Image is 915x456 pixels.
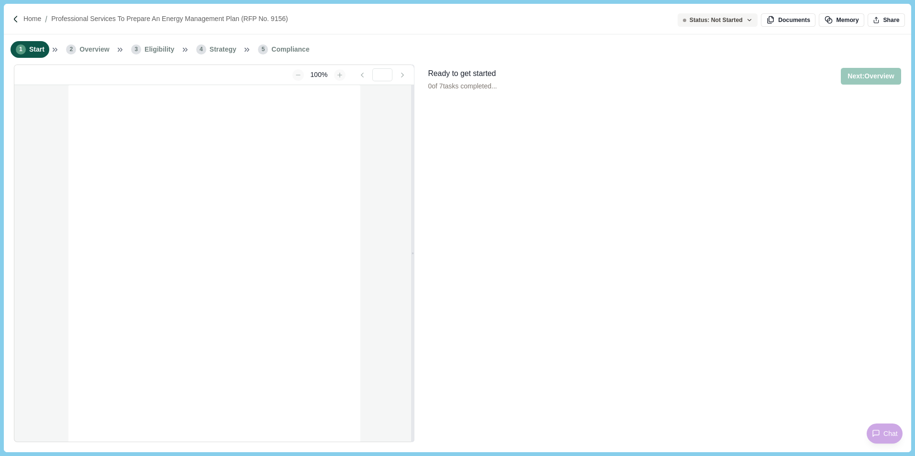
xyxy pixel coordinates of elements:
span: Overview [79,44,109,54]
span: Chat [883,429,898,439]
a: Professional Services to Prepare an Energy Management Plan (RFP No. 9156) [51,14,288,24]
button: Zoom in [334,69,346,81]
span: 5 [258,44,268,54]
p: 0 of 7 tasks completed... [428,81,497,91]
button: Chat [867,423,903,444]
span: 1 [16,44,26,54]
span: 2 [66,44,76,54]
span: Compliance [271,44,309,54]
button: Go to previous page [354,69,370,81]
div: 100% [305,70,332,80]
img: Forward slash icon [11,15,20,23]
span: Strategy [210,44,236,54]
button: Zoom out [292,69,304,81]
span: Eligibility [145,44,174,54]
span: 3 [131,44,141,54]
button: Next:Overview [841,68,901,85]
span: Start [29,44,45,54]
img: Forward slash icon [41,15,51,23]
div: Ready to get started [428,68,497,80]
button: Go to next page [394,69,411,81]
a: Home [23,14,41,24]
span: 4 [196,44,206,54]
